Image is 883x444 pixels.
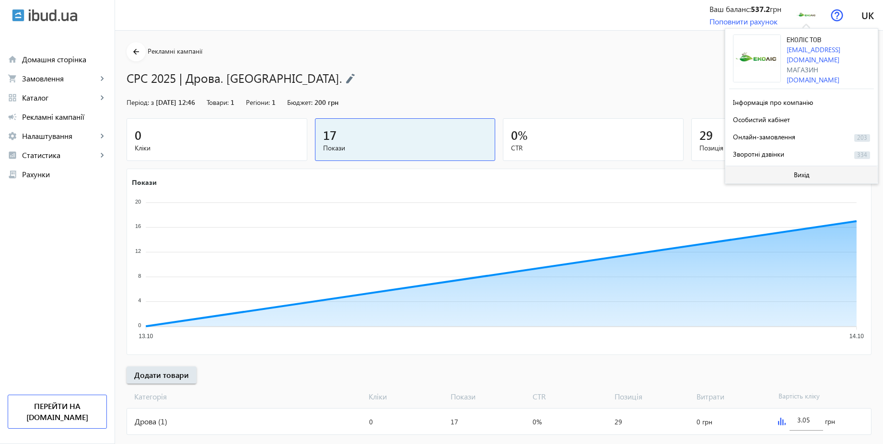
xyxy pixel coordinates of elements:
[132,177,157,186] text: Покази
[787,65,874,75] div: Магазин
[709,16,778,26] a: Поповнити рахунок
[794,171,810,179] span: Вихід
[849,333,864,340] tspan: 14.10
[518,127,528,143] span: %
[22,74,97,83] span: Замовлення
[22,55,107,64] span: Домашня сторінка
[365,391,447,402] span: Кліки
[97,93,107,102] mat-icon: keyboard_arrow_right
[733,115,790,124] span: Особистий кабінет
[135,143,299,153] span: Кліки
[135,223,141,229] tspan: 16
[127,391,365,402] span: Категорія
[825,417,835,426] span: грн
[138,273,141,278] tspan: 8
[697,417,712,426] span: 0 грн
[231,98,234,107] span: 1
[207,98,229,107] span: Товари:
[831,9,843,22] img: help.svg
[787,37,821,44] span: ЕКОЛІС ТОВ
[369,417,373,426] span: 0
[615,417,622,426] span: 29
[725,166,878,183] button: Вихід
[148,46,202,56] span: Рекламні кампанії
[533,417,542,426] span: 0%
[22,112,107,122] span: Рекламні кампанії
[854,151,870,159] span: 334
[135,127,141,143] span: 0
[729,127,874,145] button: Онлайн-замовлення203
[8,93,17,102] mat-icon: grid_view
[138,322,141,328] tspan: 0
[733,98,813,107] span: Інформація про компанію
[699,143,864,153] span: Позиція
[12,9,24,22] img: ibud.svg
[127,98,154,107] span: Період: з
[323,143,488,153] span: Покази
[8,395,107,429] a: Перейти на [DOMAIN_NAME]
[8,131,17,141] mat-icon: settings
[97,150,107,160] mat-icon: keyboard_arrow_right
[796,4,817,26] img: 2739263355c423cdc92742134541561-df0ec5a72f.png
[8,170,17,179] mat-icon: receipt_long
[451,417,458,426] span: 17
[127,409,365,434] div: Дрова (1)
[729,145,874,162] button: Зворотні дзвінки334
[130,46,142,58] mat-icon: arrow_back
[8,55,17,64] mat-icon: home
[22,93,97,102] span: Каталог
[139,333,153,340] tspan: 13.10
[97,131,107,141] mat-icon: keyboard_arrow_right
[693,391,775,402] span: Витрати
[511,143,675,153] span: CTR
[729,110,874,127] button: Особистий кабінет
[8,112,17,122] mat-icon: campaign
[854,134,870,142] span: 203
[135,248,141,254] tspan: 12
[611,391,693,402] span: Позиція
[97,74,107,83] mat-icon: keyboard_arrow_right
[135,198,141,204] tspan: 20
[134,370,189,380] span: Додати товари
[529,391,611,402] span: CTR
[787,45,840,64] a: [EMAIL_ADDRESS][DOMAIN_NAME]
[8,150,17,160] mat-icon: analytics
[272,98,276,107] span: 1
[22,131,97,141] span: Налаштування
[729,93,874,110] button: Інформація про компанію
[127,366,197,384] button: Додати товари
[733,132,795,141] span: Онлайн-замовлення
[314,98,338,107] span: 200 грн
[127,69,811,86] h1: CPC 2025 | Дрова. [GEOGRAPHIC_DATA].
[733,149,784,159] span: Зворотні дзвінки
[699,127,713,143] span: 29
[447,391,529,402] span: Покази
[138,297,141,303] tspan: 4
[323,127,337,143] span: 17
[787,75,839,84] a: [DOMAIN_NAME]
[511,127,518,143] span: 0
[8,74,17,83] mat-icon: shopping_cart
[246,98,270,107] span: Регіони:
[287,98,313,107] span: Бюджет:
[775,391,857,402] span: Вартість кліку
[751,4,770,14] b: 537.2
[709,4,781,14] div: Ваш баланс: грн
[861,9,874,21] span: uk
[22,150,97,160] span: Статистика
[778,418,786,425] img: graph.svg
[22,170,107,179] span: Рахунки
[156,98,195,107] span: [DATE] 12:46
[29,9,77,22] img: ibud_text.svg
[733,34,781,82] img: 2739263355c423cdc92742134541561-df0ec5a72f.png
